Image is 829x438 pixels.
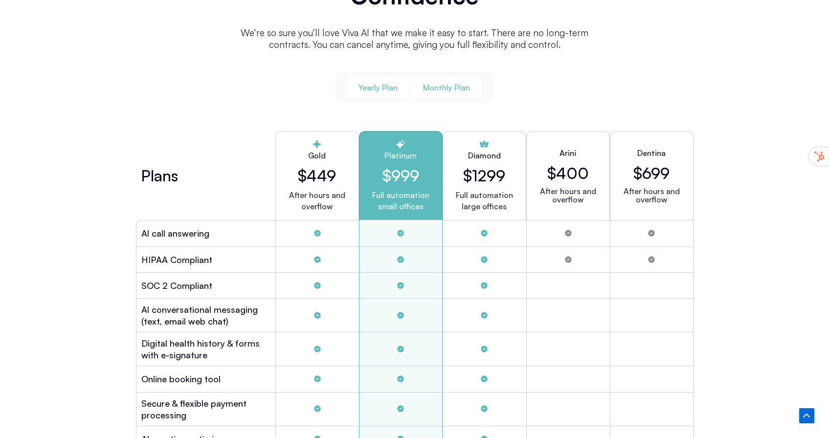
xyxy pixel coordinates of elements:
[141,170,178,181] h2: Plans
[560,147,576,159] h2: Arini
[367,150,434,161] h2: Platinum
[367,166,434,185] h2: $999
[284,190,351,212] p: After hours and overflow
[284,150,351,161] h2: Gold
[547,164,589,182] h2: $400
[358,82,398,93] span: Yearly Plan
[618,187,685,204] p: After hours and overflow
[463,166,505,185] h2: $1299
[456,190,513,212] p: Full automation large offices
[468,150,501,161] h2: Diamond
[535,187,602,204] p: After hours and overflow
[141,337,270,361] h2: Digital health history & forms with e-signature
[367,190,434,212] p: Full automation small offices
[141,397,270,421] h2: Secure & flexible payment processing
[637,147,666,159] h2: Dentina
[141,227,209,239] h2: Al call answering
[141,280,212,291] h2: SOC 2 Compliant
[423,82,470,93] span: Monthly Plan
[633,164,670,182] h2: $699
[229,27,601,50] p: We’re so sure you’ll love Viva Al that we make it easy to start. There are no long-term contracts...
[284,166,351,185] h2: $449
[141,304,270,327] h2: Al conversational messaging (text, email web chat)
[141,254,212,265] h2: HIPAA Compliant
[141,373,221,385] h2: Online booking tool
